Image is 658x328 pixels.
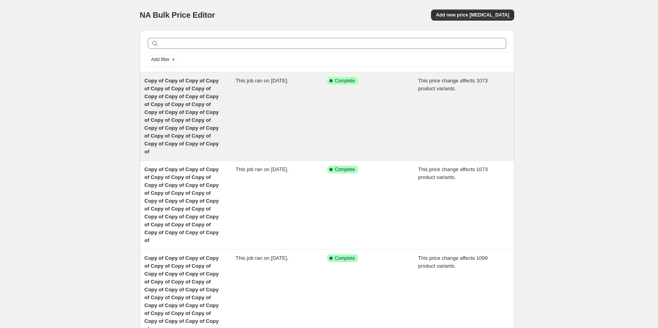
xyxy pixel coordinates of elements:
[335,78,355,84] span: Complete
[140,11,215,19] span: NA Bulk Price Editor
[418,166,488,180] span: This price change affects 1073 product variants.
[145,166,219,243] span: Copy of Copy of Copy of Copy of Copy of Copy of Copy of Copy of Copy of Copy of Copy of Copy of C...
[151,56,170,63] span: Add filter
[335,255,355,261] span: Complete
[236,78,288,84] span: This job ran on [DATE].
[418,255,488,269] span: This price change affects 1099 product variants.
[418,78,488,91] span: This price change affects 1073 product variants.
[236,166,288,172] span: This job ran on [DATE].
[436,12,509,18] span: Add new price [MEDICAL_DATA]
[335,166,355,173] span: Complete
[431,9,514,20] button: Add new price [MEDICAL_DATA]
[145,78,219,155] span: Copy of Copy of Copy of Copy of Copy of Copy of Copy of Copy of Copy of Copy of Copy of Copy of C...
[236,255,288,261] span: This job ran on [DATE].
[148,55,179,64] button: Add filter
